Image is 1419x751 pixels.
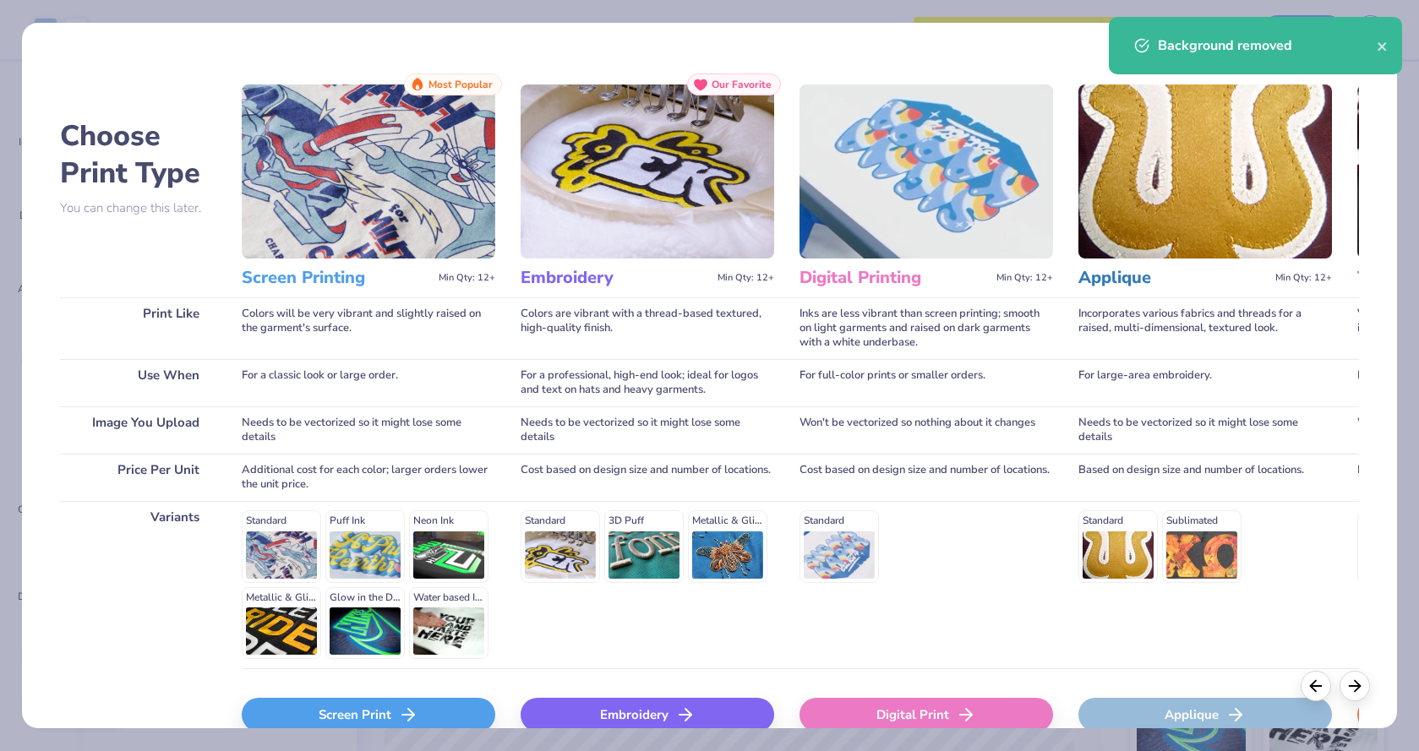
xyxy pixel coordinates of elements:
[1078,698,1332,732] div: Applique
[60,117,216,192] h2: Choose Print Type
[60,297,216,359] div: Print Like
[521,359,774,406] div: For a professional, high-end look; ideal for logos and text on hats and heavy garments.
[800,267,990,289] h3: Digital Printing
[521,267,711,289] h3: Embroidery
[712,79,772,90] span: Our Favorite
[521,297,774,359] div: Colors are vibrant with a thread-based textured, high-quality finish.
[1078,406,1332,454] div: Needs to be vectorized so it might lose some details
[439,272,495,284] span: Min Qty: 12+
[242,698,495,732] div: Screen Print
[521,454,774,501] div: Cost based on design size and number of locations.
[242,359,495,406] div: For a classic look or large order.
[1377,35,1389,56] button: close
[800,698,1053,732] div: Digital Print
[800,297,1053,359] div: Inks are less vibrant than screen printing; smooth on light garments and raised on dark garments ...
[60,359,216,406] div: Use When
[718,272,774,284] span: Min Qty: 12+
[521,84,774,258] img: Embroidery
[800,359,1053,406] div: For full-color prints or smaller orders.
[800,406,1053,454] div: Won't be vectorized so nothing about it changes
[242,297,495,359] div: Colors will be very vibrant and slightly raised on the garment's surface.
[60,454,216,501] div: Price Per Unit
[996,272,1053,284] span: Min Qty: 12+
[800,454,1053,501] div: Cost based on design size and number of locations.
[60,201,216,215] p: You can change this later.
[800,84,1053,258] img: Digital Printing
[242,267,432,289] h3: Screen Printing
[521,698,774,732] div: Embroidery
[1158,35,1377,56] div: Background removed
[1078,359,1332,406] div: For large-area embroidery.
[242,406,495,454] div: Needs to be vectorized so it might lose some details
[1078,267,1269,289] h3: Applique
[60,501,216,668] div: Variants
[1275,272,1332,284] span: Min Qty: 12+
[1078,84,1332,258] img: Applique
[428,79,493,90] span: Most Popular
[521,406,774,454] div: Needs to be vectorized so it might lose some details
[242,454,495,501] div: Additional cost for each color; larger orders lower the unit price.
[1078,454,1332,501] div: Based on design size and number of locations.
[242,84,495,258] img: Screen Printing
[1078,297,1332,359] div: Incorporates various fabrics and threads for a raised, multi-dimensional, textured look.
[60,406,216,454] div: Image You Upload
